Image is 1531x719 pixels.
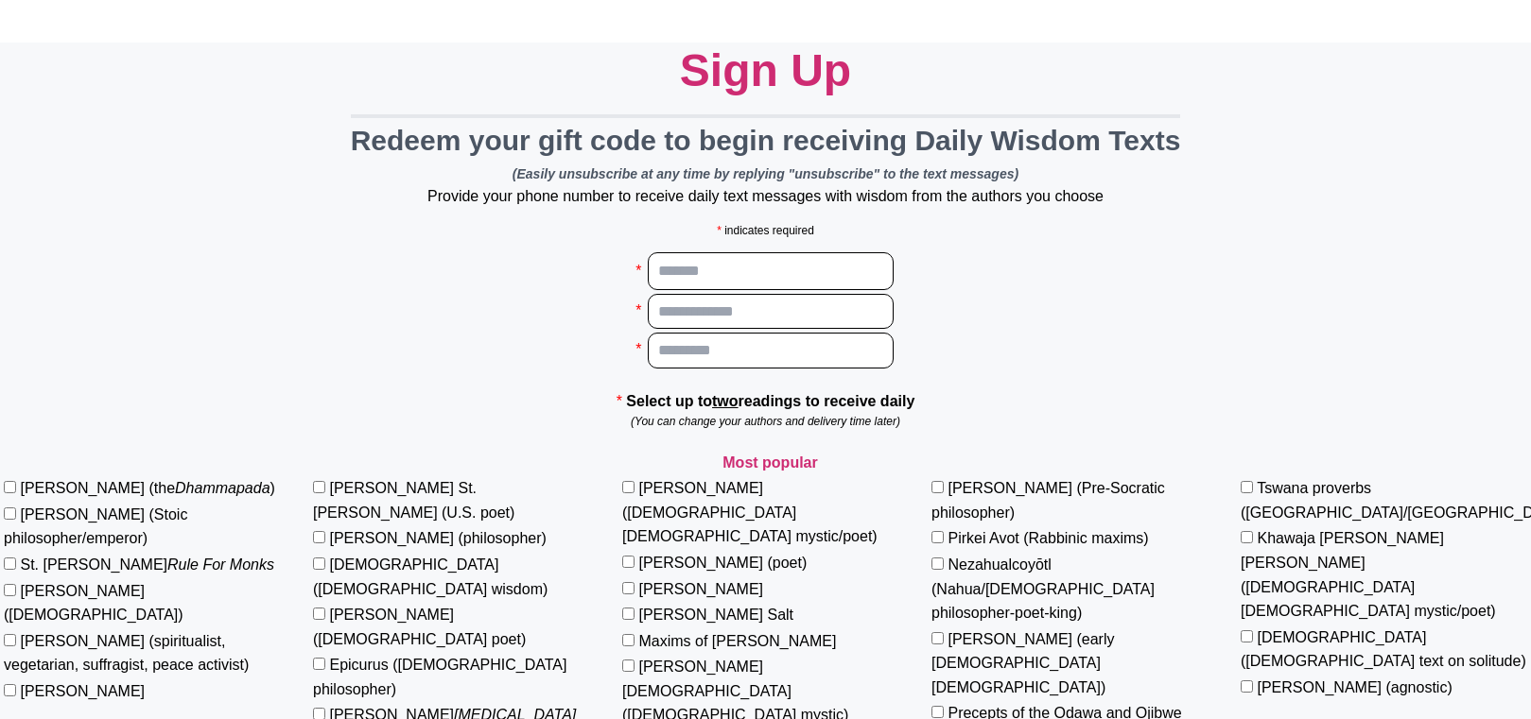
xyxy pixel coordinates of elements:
label: Maxims of [PERSON_NAME] [638,633,836,649]
label: [PERSON_NAME] (agnostic) [1257,679,1452,695]
label: [PERSON_NAME] Salt [638,607,793,623]
span: indicates required [724,224,814,237]
label: [DEMOGRAPHIC_DATA] ([DEMOGRAPHIC_DATA] wisdom) [313,556,548,597]
label: [PERSON_NAME] ([DEMOGRAPHIC_DATA]) [4,583,183,624]
label: Khawaja [PERSON_NAME] [PERSON_NAME] ([DEMOGRAPHIC_DATA] [DEMOGRAPHIC_DATA] mystic/poet) [1241,530,1496,619]
span: Sign Up [680,45,851,95]
em: (You can change your authors and delivery time later) [631,415,900,428]
label: [PERSON_NAME] [20,683,145,699]
i: (Easily unsubscribe at any time by replying "unsubscribe" to the text messages) [513,166,1018,181]
strong: Select up to readings to receive daily [626,393,914,409]
label: [PERSON_NAME] ([DEMOGRAPHIC_DATA] [DEMOGRAPHIC_DATA] mystic/poet) [622,480,878,544]
label: St. [PERSON_NAME] [20,556,274,573]
label: [PERSON_NAME] (the ) [20,480,274,496]
label: [PERSON_NAME] (Stoic philosopher/emperor) [4,506,187,547]
div: Redeem your gift code to begin receiving Daily Wisdom Texts [351,114,1181,163]
label: [PERSON_NAME] [638,581,763,597]
label: [PERSON_NAME] (poet) [638,555,807,571]
u: two [712,393,739,409]
label: Epicurus ([DEMOGRAPHIC_DATA] philosopher) [313,657,566,697]
label: [PERSON_NAME] (philosopher) [329,530,546,546]
label: [PERSON_NAME] (spiritualist, vegetarian, suffragist, peace activist) [4,633,249,674]
label: Pirkei Avot (Rabbinic maxims) [948,530,1148,546]
em: Rule For Monks [167,556,274,573]
label: [PERSON_NAME] (early [DEMOGRAPHIC_DATA] [DEMOGRAPHIC_DATA]) [931,631,1115,695]
label: [DEMOGRAPHIC_DATA] ([DEMOGRAPHIC_DATA] text on solitude) [1241,629,1526,670]
label: [PERSON_NAME] ([DEMOGRAPHIC_DATA] poet) [313,607,526,647]
label: [PERSON_NAME] (Pre-Socratic philosopher) [931,480,1165,521]
strong: Most popular [722,454,817,471]
em: Dhammapada [175,480,270,496]
label: Nezahualcoyōtl (Nahua/[DEMOGRAPHIC_DATA] philosopher-poet-king) [931,556,1155,621]
label: [PERSON_NAME] St. [PERSON_NAME] (U.S. poet) [313,480,514,521]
